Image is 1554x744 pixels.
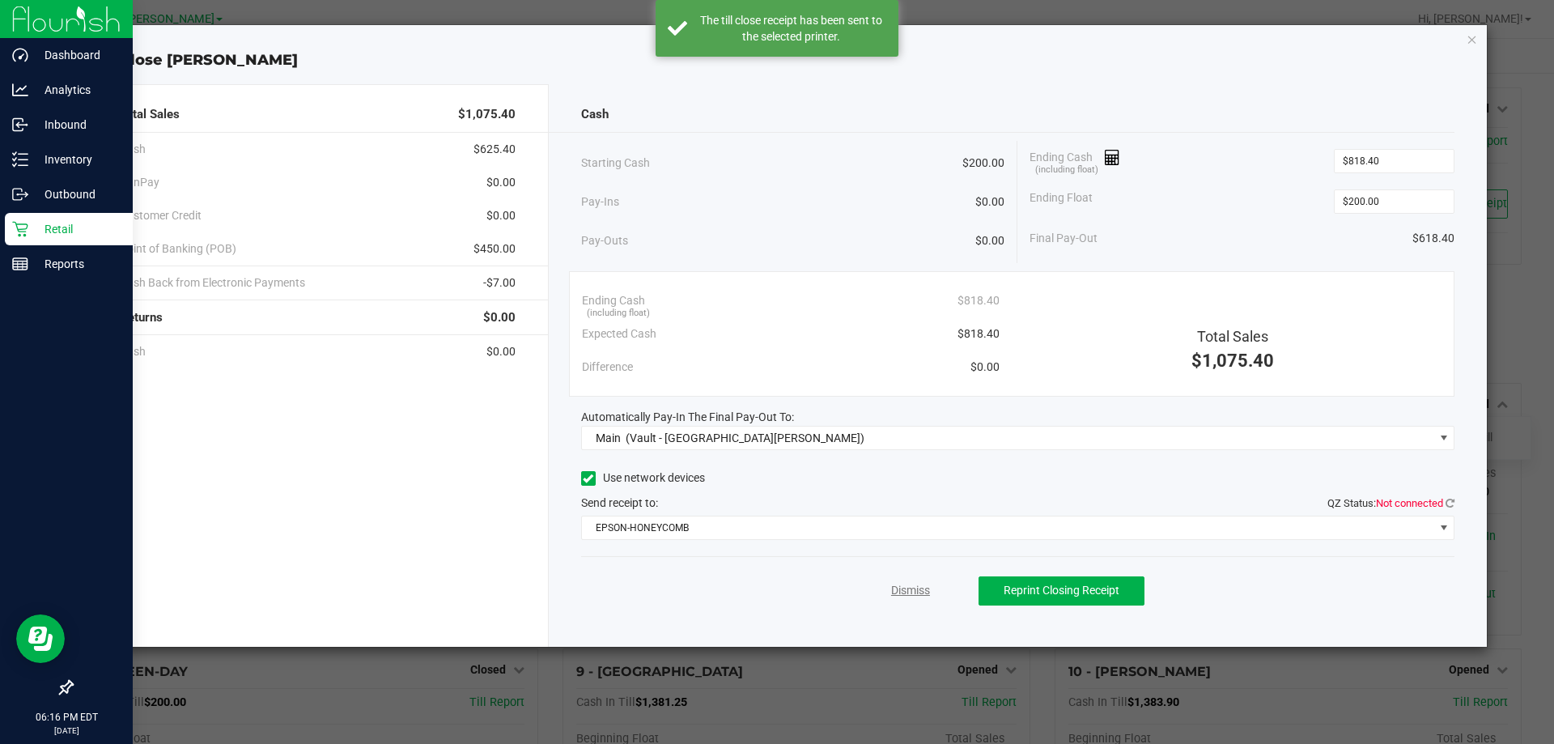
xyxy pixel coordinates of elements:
span: $0.00 [975,232,1004,249]
p: Outbound [28,185,125,204]
span: Main [596,432,621,444]
span: Automatically Pay-In The Final Pay-Out To: [581,410,794,423]
span: $618.40 [1412,230,1454,247]
span: Reprint Closing Receipt [1004,584,1119,597]
span: Ending Cash [1030,149,1120,173]
span: $0.00 [975,193,1004,210]
span: $0.00 [483,308,516,327]
span: -$7.00 [483,274,516,291]
p: Dashboard [28,45,125,65]
span: Cash Back from Electronic Payments [120,274,305,291]
inline-svg: Retail [12,221,28,237]
span: Customer Credit [120,207,202,224]
p: Inventory [28,150,125,169]
span: (Vault - [GEOGRAPHIC_DATA][PERSON_NAME]) [626,432,864,444]
span: (including float) [1035,164,1098,177]
span: Expected Cash [582,325,656,342]
p: [DATE] [7,725,125,737]
span: $1,075.40 [458,105,516,124]
span: $818.40 [957,292,1000,309]
inline-svg: Dashboard [12,47,28,63]
inline-svg: Outbound [12,186,28,202]
span: $818.40 [957,325,1000,342]
span: Pay-Ins [581,193,619,210]
span: QZ Status: [1327,497,1454,509]
span: Total Sales [1197,328,1268,345]
span: $0.00 [486,343,516,360]
iframe: Resource center [16,614,65,663]
span: Final Pay-Out [1030,230,1098,247]
inline-svg: Reports [12,256,28,272]
span: $450.00 [473,240,516,257]
span: $625.40 [473,141,516,158]
span: Point of Banking (POB) [120,240,236,257]
span: Difference [582,359,633,376]
div: Returns [120,300,516,335]
span: Pay-Outs [581,232,628,249]
span: EPSON-HONEYCOMB [582,517,1434,539]
inline-svg: Inventory [12,151,28,168]
inline-svg: Inbound [12,117,28,133]
div: The till close receipt has been sent to the selected printer. [696,12,886,45]
span: $0.00 [970,359,1000,376]
span: Ending Cash [582,292,645,309]
div: Close [PERSON_NAME] [79,49,1488,71]
span: $200.00 [962,155,1004,172]
span: $0.00 [486,207,516,224]
span: Not connected [1376,497,1443,509]
span: Total Sales [120,105,180,124]
a: Dismiss [891,582,930,599]
span: Ending Float [1030,189,1093,214]
span: $1,075.40 [1191,351,1274,371]
span: Send receipt to: [581,496,658,509]
p: Inbound [28,115,125,134]
p: Analytics [28,80,125,100]
span: Starting Cash [581,155,650,172]
span: CanPay [120,174,159,191]
button: Reprint Closing Receipt [979,576,1144,606]
p: Reports [28,254,125,274]
p: 06:16 PM EDT [7,710,125,725]
p: Retail [28,219,125,239]
span: (including float) [587,307,650,321]
span: Cash [581,105,609,124]
span: $0.00 [486,174,516,191]
label: Use network devices [581,470,705,487]
inline-svg: Analytics [12,82,28,98]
